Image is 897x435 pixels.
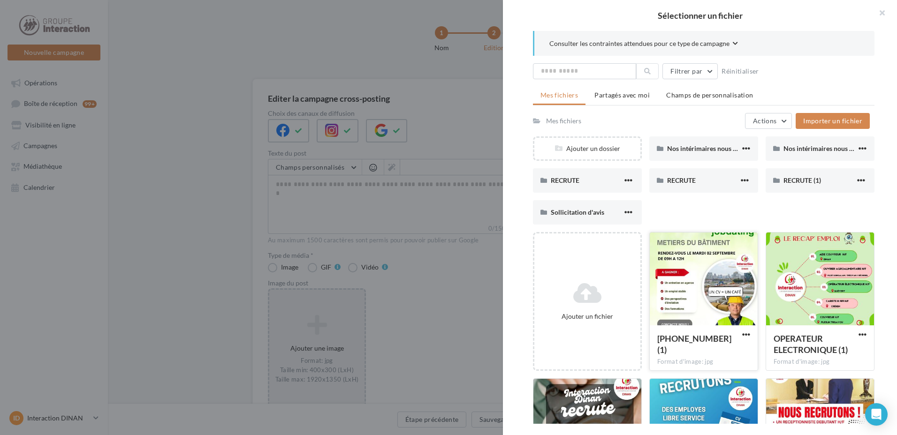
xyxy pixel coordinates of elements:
span: OPERATEUR ELECTRONIQUE (1) [774,333,848,355]
div: Format d'image: jpg [657,358,750,366]
div: Ajouter un dossier [534,144,640,153]
span: Champs de personnalisation [666,91,753,99]
span: Nos intérimaires nous partagent leur [667,144,774,152]
span: RECRUTE (1) [783,176,821,184]
div: Mes fichiers [546,116,581,126]
div: Open Intercom Messenger [865,403,888,426]
button: Actions [745,113,792,129]
span: RECRUTE [551,176,579,184]
button: Consulter les contraintes attendues pour ce type de campagne [549,38,738,50]
div: Ajouter un fichier [538,312,637,321]
span: Actions [753,117,776,125]
span: RECRUTE [667,176,696,184]
button: Réinitialiser [718,66,763,77]
div: Format d'image: jpg [774,358,867,366]
span: Consulter les contraintes attendues pour ce type de campagne [549,39,730,48]
span: Partagés avec moi [594,91,650,99]
button: Filtrer par [662,63,718,79]
button: Importer un fichier [796,113,870,129]
span: Importer un fichier [803,117,862,125]
span: Mes fichiers [540,91,578,99]
span: Sollicitation d'avis [551,208,604,216]
span: 02.96.85.12.12 (1) [657,333,731,355]
span: Nos intérimaires nous partagent leur [783,144,890,152]
h2: Sélectionner un fichier [518,11,882,20]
